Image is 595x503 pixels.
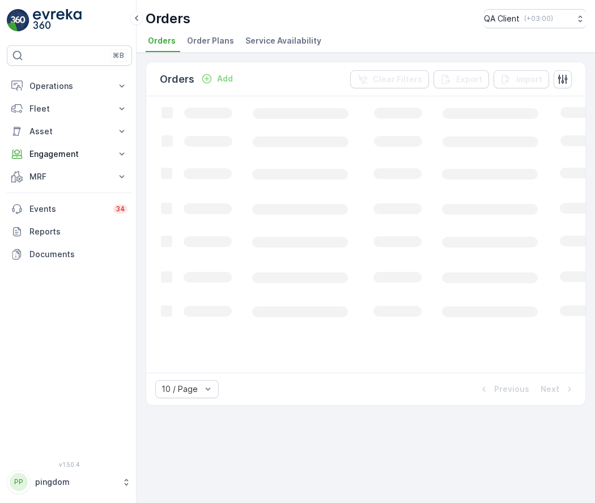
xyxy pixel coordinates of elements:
[484,13,520,24] p: QA Client
[7,120,132,143] button: Asset
[7,198,132,220] a: Events34
[29,80,109,92] p: Operations
[373,74,422,85] p: Clear Filters
[148,35,176,46] span: Orders
[494,383,529,395] p: Previous
[484,9,586,28] button: QA Client(+03:00)
[516,74,542,85] p: Import
[35,476,116,488] p: pingdom
[29,103,109,114] p: Fleet
[524,14,553,23] p: ( +03:00 )
[7,9,29,32] img: logo
[7,143,132,165] button: Engagement
[33,9,82,32] img: logo_light-DOdMpM7g.png
[10,473,28,491] div: PP
[29,126,109,137] p: Asset
[7,97,132,120] button: Fleet
[187,35,234,46] span: Order Plans
[7,220,132,243] a: Reports
[146,10,190,28] p: Orders
[113,51,124,60] p: ⌘B
[160,71,194,87] p: Orders
[29,203,107,215] p: Events
[29,226,127,237] p: Reports
[539,382,576,396] button: Next
[494,70,549,88] button: Import
[7,470,132,494] button: PPpingdom
[350,70,429,88] button: Clear Filters
[116,204,125,214] p: 34
[7,75,132,97] button: Operations
[197,72,237,86] button: Add
[7,461,132,468] span: v 1.50.4
[29,148,109,160] p: Engagement
[456,74,482,85] p: Export
[29,171,109,182] p: MRF
[433,70,489,88] button: Export
[217,73,233,84] p: Add
[245,35,321,46] span: Service Availability
[7,165,132,188] button: MRF
[29,249,127,260] p: Documents
[477,382,530,396] button: Previous
[7,243,132,266] a: Documents
[541,383,559,395] p: Next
